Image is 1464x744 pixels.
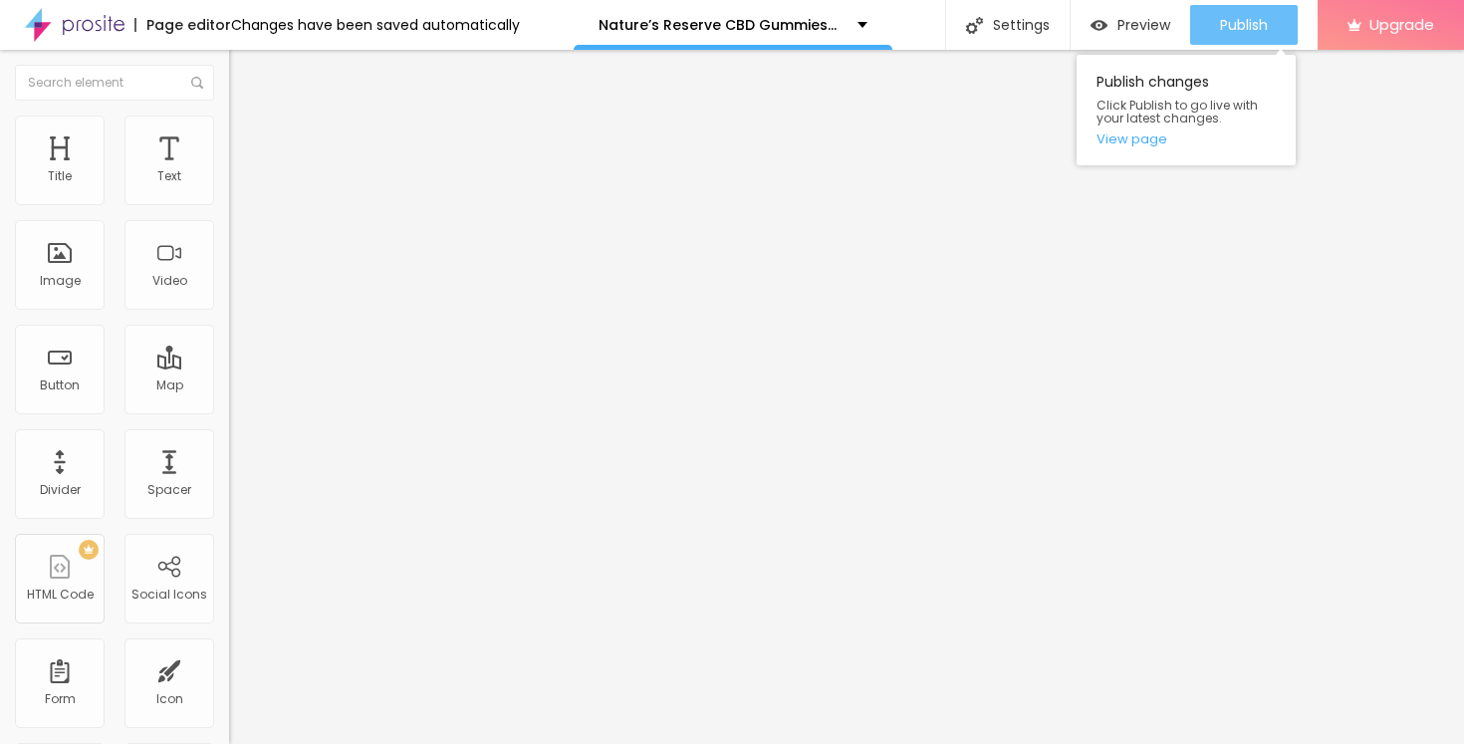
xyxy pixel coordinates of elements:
input: Search element [15,65,214,101]
div: Image [40,274,81,288]
div: Title [48,169,72,183]
p: Nature’s Reserve CBD Gummies™: Infused with Broad-Spectrum CBD for Balance [599,18,843,32]
img: view-1.svg [1091,17,1107,34]
div: Page editor [134,18,231,32]
span: Publish [1220,17,1268,33]
div: Social Icons [131,588,207,602]
div: Map [156,378,183,392]
div: Button [40,378,80,392]
iframe: Editor [229,50,1464,744]
div: Form [45,692,76,706]
button: Preview [1071,5,1190,45]
div: Icon [156,692,183,706]
div: Changes have been saved automatically [231,18,520,32]
span: Click Publish to go live with your latest changes. [1097,99,1276,124]
div: HTML Code [27,588,94,602]
div: Video [152,274,187,288]
div: Publish changes [1077,55,1296,165]
img: Icone [966,17,983,34]
a: View page [1097,132,1276,145]
img: Icone [191,77,203,89]
div: Spacer [147,483,191,497]
div: Text [157,169,181,183]
span: Upgrade [1369,16,1434,33]
span: Preview [1117,17,1170,33]
button: Publish [1190,5,1298,45]
div: Divider [40,483,81,497]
